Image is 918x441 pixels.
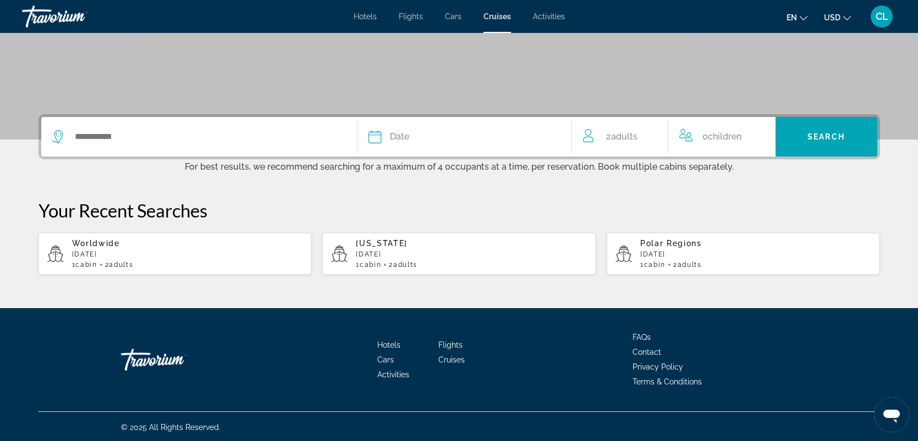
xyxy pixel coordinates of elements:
[75,261,97,269] span: cabin
[483,12,511,21] a: Cruises
[72,261,97,269] span: 1
[824,13,840,22] span: USD
[354,12,377,21] a: Hotels
[776,117,877,157] button: Search
[787,9,807,25] button: Change language
[322,232,596,275] button: [US_STATE][DATE]1cabin2Adults
[708,131,741,142] span: Children
[356,250,587,258] p: [DATE]
[673,261,702,269] span: 2
[356,261,381,269] span: 1
[874,397,909,432] iframe: Button to launch messaging window
[876,11,888,22] span: CL
[633,362,683,371] a: Privacy Policy
[41,117,877,157] div: Search widget
[360,261,381,269] span: cabin
[121,423,221,432] span: © 2025 All Rights Reserved.
[640,250,871,258] p: [DATE]
[109,261,133,269] span: Adults
[633,348,661,356] a: Contact
[572,117,776,157] button: Travelers: 2 adults, 0 children
[369,117,560,157] button: Date
[606,129,637,144] span: 2
[611,131,637,142] span: Adults
[39,199,880,221] p: Your Recent Searches
[867,5,896,28] button: User Menu
[356,239,408,248] span: [US_STATE]
[22,2,132,31] a: Travorium
[72,239,120,248] span: Worldwide
[399,12,423,21] a: Flights
[633,377,702,386] a: Terms & Conditions
[377,370,409,379] a: Activities
[824,9,851,25] button: Change currency
[438,355,465,364] a: Cruises
[807,132,845,141] span: Search
[787,13,797,22] span: en
[644,261,666,269] span: cabin
[640,261,666,269] span: 1
[640,239,702,248] span: Polar Regions
[377,355,394,364] a: Cars
[105,261,134,269] span: 2
[633,333,651,342] a: FAQs
[438,340,463,349] a: Flights
[39,159,880,172] p: For best results, we recommend searching for a maximum of 4 occupants at a time, per reservation....
[445,12,461,21] a: Cars
[39,232,312,275] button: Worldwide[DATE]1cabin2Adults
[389,261,417,269] span: 2
[533,12,565,21] a: Activities
[678,261,702,269] span: Adults
[607,232,880,275] button: Polar Regions[DATE]1cabin2Adults
[72,250,303,258] p: [DATE]
[121,343,231,376] a: Travorium
[390,129,409,144] span: Date
[702,129,741,144] span: 0
[377,340,400,349] a: Hotels
[393,261,417,269] span: Adults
